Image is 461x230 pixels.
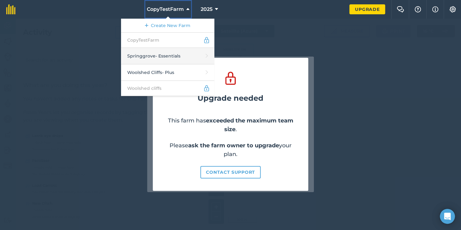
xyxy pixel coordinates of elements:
[432,6,438,13] img: svg+xml;base64,PHN2ZyB4bWxucz0iaHR0cDovL3d3dy53My5vcmcvMjAwMC9zdmciIHdpZHRoPSIxNyIgaGVpZ2h0PSIxNy...
[203,85,210,92] img: svg+xml;base64,PD94bWwgdmVyc2lvbj0iMS4wIiBlbmNvZGluZz0idXRmLTgiPz4KPCEtLSBHZW5lcmF0b3I6IEFkb2JlIE...
[203,36,210,44] img: svg+xml;base64,PD94bWwgdmVyc2lvbj0iMS4wIiBlbmNvZGluZz0idXRmLTgiPz4KPCEtLSBHZW5lcmF0b3I6IEFkb2JlIE...
[449,6,456,12] img: A cog icon
[121,64,214,81] a: Woolshed Cliffs- Plus
[188,142,279,149] strong: ask the farm owner to upgrade
[200,166,261,178] button: Contact support
[121,19,214,33] a: Create New Farm
[165,141,296,159] p: Please your plan.
[440,209,455,224] div: Open Intercom Messenger
[201,6,212,13] span: 2025
[198,94,263,103] h2: Upgrade needed
[165,116,296,134] p: This farm has .
[206,117,293,133] strong: exceeded the maximum team size
[121,33,214,48] a: CopyTestFarm
[6,4,16,14] img: fieldmargin Logo
[147,6,184,13] span: CopyTestFarm
[414,6,421,12] img: A question mark icon
[397,6,404,12] img: Two speech bubbles overlapping with the left bubble in the forefront
[349,4,385,14] a: Upgrade
[121,48,214,64] a: Springgrove- Essentials
[121,81,214,96] a: Woolshed cliffs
